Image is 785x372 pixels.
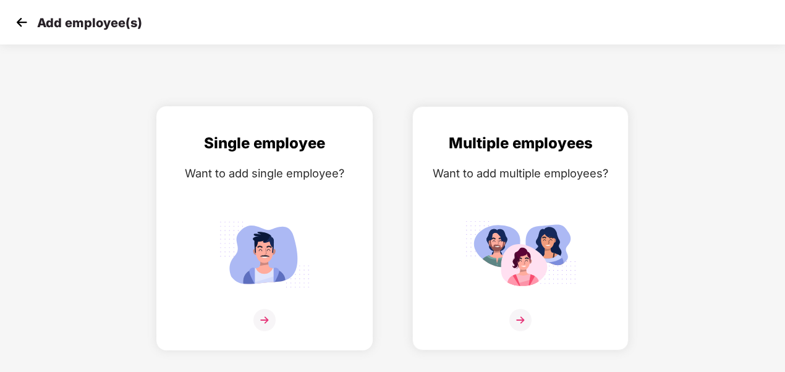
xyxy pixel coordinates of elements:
[253,309,276,331] img: svg+xml;base64,PHN2ZyB4bWxucz0iaHR0cDovL3d3dy53My5vcmcvMjAwMC9zdmciIHdpZHRoPSIzNiIgaGVpZ2h0PSIzNi...
[209,216,320,293] img: svg+xml;base64,PHN2ZyB4bWxucz0iaHR0cDovL3d3dy53My5vcmcvMjAwMC9zdmciIGlkPSJTaW5nbGVfZW1wbG95ZWUiIH...
[169,132,360,155] div: Single employee
[509,309,532,331] img: svg+xml;base64,PHN2ZyB4bWxucz0iaHR0cDovL3d3dy53My5vcmcvMjAwMC9zdmciIHdpZHRoPSIzNiIgaGVpZ2h0PSIzNi...
[465,216,576,293] img: svg+xml;base64,PHN2ZyB4bWxucz0iaHR0cDovL3d3dy53My5vcmcvMjAwMC9zdmciIGlkPSJNdWx0aXBsZV9lbXBsb3llZS...
[12,13,31,32] img: svg+xml;base64,PHN2ZyB4bWxucz0iaHR0cDovL3d3dy53My5vcmcvMjAwMC9zdmciIHdpZHRoPSIzMCIgaGVpZ2h0PSIzMC...
[425,132,616,155] div: Multiple employees
[169,164,360,182] div: Want to add single employee?
[37,15,142,30] p: Add employee(s)
[425,164,616,182] div: Want to add multiple employees?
